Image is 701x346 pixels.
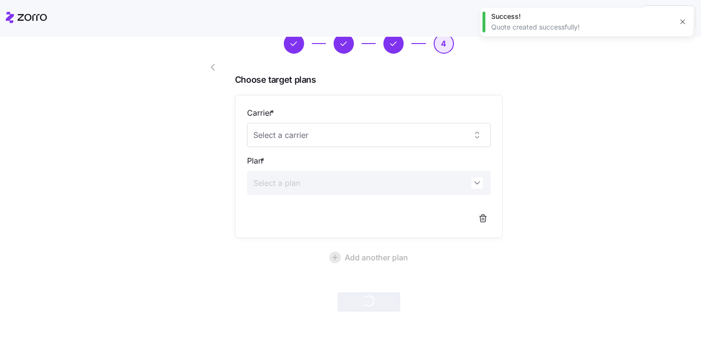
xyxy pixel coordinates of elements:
div: Success! [491,12,672,21]
button: Add another plan [235,246,503,269]
span: Choose target plans [235,73,503,87]
span: Add another plan [345,252,408,263]
label: Plan [247,155,266,167]
button: 4 [434,33,454,54]
svg: add icon [329,252,341,263]
input: Select a plan [247,171,491,195]
input: Select a carrier [247,123,491,147]
div: Quote created successfully! [491,22,672,32]
label: Carrier [247,107,276,119]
